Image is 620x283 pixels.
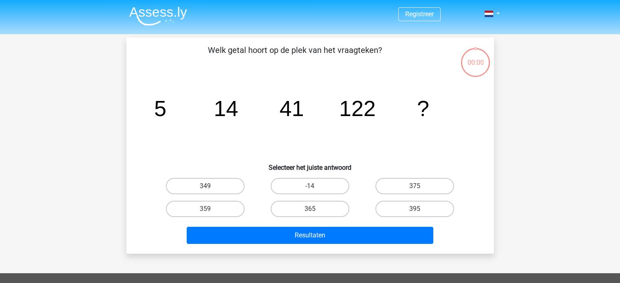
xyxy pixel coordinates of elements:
[417,96,429,121] tspan: ?
[139,157,481,171] h6: Selecteer het juiste antwoord
[460,47,491,68] div: 00:00
[166,178,245,194] label: 349
[271,178,349,194] label: -14
[129,7,187,26] img: Assessly
[166,201,245,217] label: 359
[375,178,454,194] label: 375
[214,96,238,121] tspan: 14
[271,201,349,217] label: 365
[279,96,304,121] tspan: 41
[139,44,450,68] p: Welk getal hoort op de plek van het vraagteken?
[375,201,454,217] label: 395
[405,10,434,18] a: Registreer
[154,96,166,121] tspan: 5
[339,96,376,121] tspan: 122
[187,227,433,244] button: Resultaten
